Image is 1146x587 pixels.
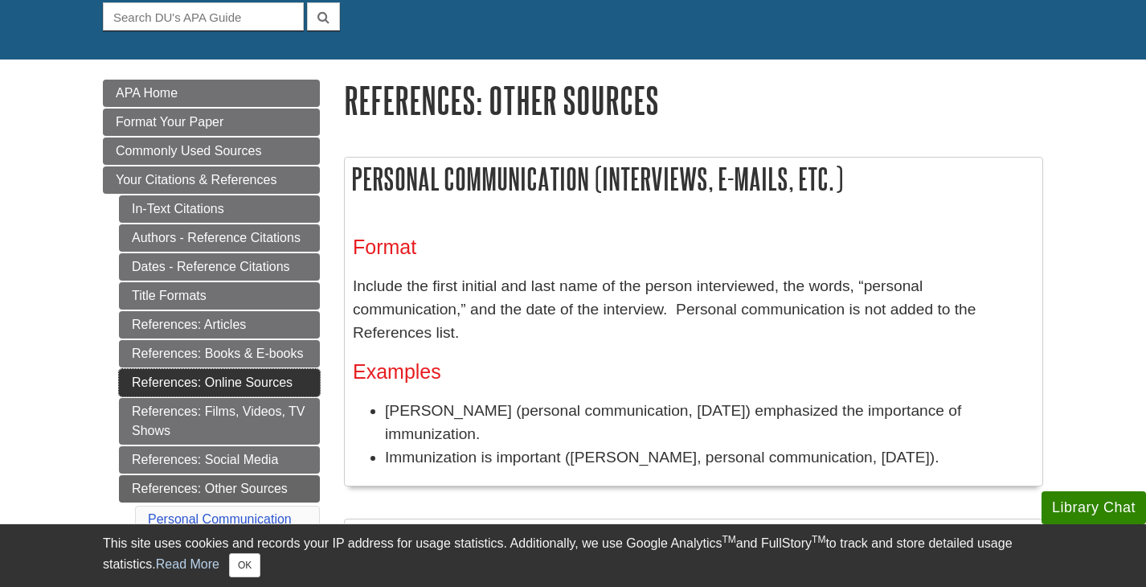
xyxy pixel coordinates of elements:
[103,166,320,194] a: Your Citations & References
[103,109,320,136] a: Format Your Paper
[229,553,260,577] button: Close
[119,253,320,281] a: Dates - Reference Citations
[148,512,293,545] a: Personal Communication (Interviews, E-mails, Etc.)
[812,534,825,545] sup: TM
[116,115,223,129] span: Format Your Paper
[344,80,1043,121] h1: References: Other Sources
[119,340,320,367] a: References: Books & E-books
[116,173,276,187] span: Your Citations & References
[119,224,320,252] a: Authors - Reference Citations
[385,400,1034,446] li: [PERSON_NAME] (personal communication, [DATE]) emphasized the importance of immunization.
[103,80,320,107] a: APA Home
[119,475,320,503] a: References: Other Sources
[119,398,320,445] a: References: Films, Videos, TV Shows
[116,144,261,158] span: Commonly Used Sources
[345,519,1042,562] h2: Data Set
[119,282,320,310] a: Title Formats
[385,446,1034,470] li: Immunization is important ([PERSON_NAME], personal communication, [DATE]).
[103,138,320,165] a: Commonly Used Sources
[353,236,1034,259] h3: Format
[103,534,1043,577] div: This site uses cookies and records your IP address for usage statistics. Additionally, we use Goo...
[722,534,735,545] sup: TM
[119,195,320,223] a: In-Text Citations
[345,158,1042,200] h2: Personal Communication (Interviews, E-mails, Etc.)
[116,86,178,100] span: APA Home
[353,360,1034,384] h3: Examples
[353,275,1034,344] p: Include the first initial and last name of the person interviewed, the words, “personal communica...
[1042,491,1146,524] button: Library Chat
[103,2,304,31] input: Search DU's APA Guide
[119,446,320,474] a: References: Social Media
[156,557,219,571] a: Read More
[119,369,320,396] a: References: Online Sources
[119,311,320,339] a: References: Articles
